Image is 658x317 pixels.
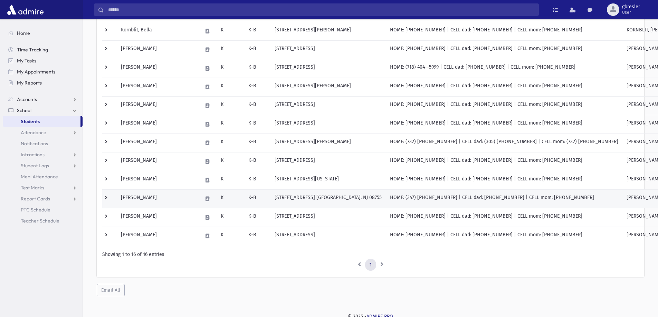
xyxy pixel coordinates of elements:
[3,127,83,138] a: Attendance
[117,59,198,78] td: [PERSON_NAME]
[270,208,386,227] td: [STREET_ADDRESS]
[3,215,83,226] a: Teacher Schedule
[386,208,622,227] td: HOME: [PHONE_NUMBER] | CELL dad: [PHONE_NUMBER] | CELL mom: [PHONE_NUMBER]
[21,174,58,180] span: Meal Attendance
[21,207,50,213] span: PTC Schedule
[217,227,244,245] td: K
[217,152,244,171] td: K
[117,40,198,59] td: [PERSON_NAME]
[17,107,31,113] span: School
[17,30,30,36] span: Home
[386,227,622,245] td: HOME: [PHONE_NUMBER] | CELL dad: [PHONE_NUMBER] | CELL mom: [PHONE_NUMBER]
[3,138,83,149] a: Notifications
[217,208,244,227] td: K
[117,96,198,115] td: [PERSON_NAME]
[21,185,44,191] span: Test Marks
[97,284,125,296] button: Email All
[17,47,48,53] span: Time Tracking
[3,193,83,204] a: Report Cards
[270,171,386,189] td: [STREET_ADDRESS][US_STATE]
[386,133,622,152] td: HOME: (732) [PHONE_NUMBER] | CELL dad: (305) [PHONE_NUMBER] | CELL mom: (732) [PHONE_NUMBER]
[117,227,198,245] td: [PERSON_NAME]
[3,94,83,105] a: Accounts
[3,149,83,160] a: Infractions
[217,133,244,152] td: K
[21,140,48,147] span: Notifications
[3,44,83,55] a: Time Tracking
[21,118,40,125] span: Students
[3,171,83,182] a: Meal Attendance
[17,80,42,86] span: My Reports
[17,96,37,102] span: Accounts
[270,115,386,133] td: [STREET_ADDRESS]
[365,259,376,271] a: 1
[217,78,244,96] td: K
[270,40,386,59] td: [STREET_ADDRESS]
[386,152,622,171] td: HOME: [PHONE_NUMBER] | CELL dad: [PHONE_NUMBER] | CELL mom: [PHONE_NUMBER]
[244,59,270,78] td: K-B
[3,182,83,193] a: Test Marks
[117,189,198,208] td: [PERSON_NAME]
[3,116,80,127] a: Students
[21,218,59,224] span: Teacher Schedule
[217,40,244,59] td: K
[217,115,244,133] td: K
[386,59,622,78] td: HOME: (718) 404--5999 | CELL dad: [PHONE_NUMBER] | CELL mom: [PHONE_NUMBER]
[386,22,622,40] td: HOME: [PHONE_NUMBER] | CELL dad: [PHONE_NUMBER] | CELL mom: [PHONE_NUMBER]
[244,96,270,115] td: K-B
[104,3,538,16] input: Search
[117,22,198,40] td: Kornblit, Bella
[386,96,622,115] td: HOME: [PHONE_NUMBER] | CELL dad: [PHONE_NUMBER] | CELL mom: [PHONE_NUMBER]
[386,171,622,189] td: HOME: [PHONE_NUMBER] | CELL dad: [PHONE_NUMBER] | CELL mom: [PHONE_NUMBER]
[244,227,270,245] td: K-B
[386,189,622,208] td: HOME: (347) [PHONE_NUMBER] | CELL dad: [PHONE_NUMBER] | CELL mom: [PHONE_NUMBER]
[3,204,83,215] a: PTC Schedule
[217,22,244,40] td: K
[270,189,386,208] td: [STREET_ADDRESS] [GEOGRAPHIC_DATA], NJ 08755
[3,160,83,171] a: Student Logs
[21,162,49,169] span: Student Logs
[386,78,622,96] td: HOME: [PHONE_NUMBER] | CELL dad: [PHONE_NUMBER] | CELL mom: [PHONE_NUMBER]
[270,96,386,115] td: [STREET_ADDRESS]
[17,58,36,64] span: My Tasks
[21,151,45,158] span: Infractions
[102,251,639,258] div: Showing 1 to 16 of 16 entries
[244,171,270,189] td: K-B
[244,133,270,152] td: K-B
[270,133,386,152] td: [STREET_ADDRESS][PERSON_NAME]
[17,69,55,75] span: My Appointments
[244,208,270,227] td: K-B
[117,133,198,152] td: [PERSON_NAME]
[117,152,198,171] td: [PERSON_NAME]
[386,115,622,133] td: HOME: [PHONE_NUMBER] | CELL dad: [PHONE_NUMBER] | CELL mom: [PHONE_NUMBER]
[217,171,244,189] td: K
[270,78,386,96] td: [STREET_ADDRESS][PERSON_NAME]
[3,66,83,77] a: My Appointments
[117,78,198,96] td: [PERSON_NAME]
[244,115,270,133] td: K-B
[6,3,45,17] img: AdmirePro
[217,189,244,208] td: K
[270,152,386,171] td: [STREET_ADDRESS]
[3,28,83,39] a: Home
[622,4,640,10] span: gbresler
[3,105,83,116] a: School
[244,22,270,40] td: K-B
[217,96,244,115] td: K
[217,59,244,78] td: K
[244,189,270,208] td: K-B
[21,196,50,202] span: Report Cards
[117,208,198,227] td: [PERSON_NAME]
[21,129,46,136] span: Attendance
[270,227,386,245] td: [STREET_ADDRESS]
[117,115,198,133] td: [PERSON_NAME]
[3,77,83,88] a: My Reports
[270,59,386,78] td: [STREET_ADDRESS]
[622,10,640,15] span: User
[244,78,270,96] td: K-B
[386,40,622,59] td: HOME: [PHONE_NUMBER] | CELL dad: [PHONE_NUMBER] | CELL mom: [PHONE_NUMBER]
[117,171,198,189] td: [PERSON_NAME]
[3,55,83,66] a: My Tasks
[244,152,270,171] td: K-B
[270,22,386,40] td: [STREET_ADDRESS][PERSON_NAME]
